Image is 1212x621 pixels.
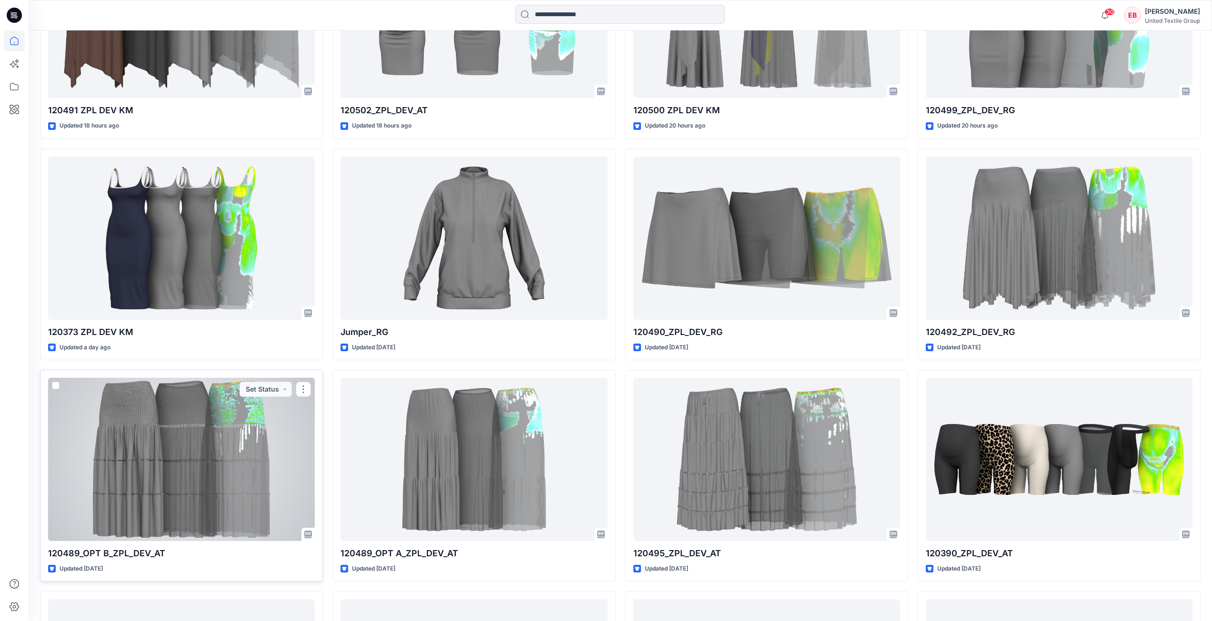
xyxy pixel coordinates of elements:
[937,121,998,131] p: Updated 20 hours ago
[633,104,900,117] p: 120500 ZPL DEV KM
[937,564,981,574] p: Updated [DATE]
[645,343,688,353] p: Updated [DATE]
[937,343,981,353] p: Updated [DATE]
[1145,17,1200,24] div: United Textile Group
[926,547,1192,560] p: 120390_ZPL_DEV_AT
[633,547,900,560] p: 120495_ZPL_DEV_AT
[48,325,315,339] p: 120373 ZPL DEV KM
[341,104,607,117] p: 120502_ZPL_DEV_AT
[1124,7,1141,24] div: EB
[633,325,900,339] p: 120490_ZPL_DEV_RG
[633,378,900,541] a: 120495_ZPL_DEV_AT
[341,378,607,541] a: 120489_OPT A_ZPL_DEV_AT
[48,104,315,117] p: 120491 ZPL DEV KM
[341,157,607,320] a: Jumper_RG
[352,564,395,574] p: Updated [DATE]
[633,157,900,320] a: 120490_ZPL_DEV_RG
[926,104,1192,117] p: 120499_ZPL_DEV_RG
[645,121,705,131] p: Updated 20 hours ago
[48,157,315,320] a: 120373 ZPL DEV KM
[926,325,1192,339] p: 120492_ZPL_DEV_RG
[48,378,315,541] a: 120489_OPT B_ZPL_DEV_AT
[60,343,110,353] p: Updated a day ago
[352,343,395,353] p: Updated [DATE]
[60,121,119,131] p: Updated 18 hours ago
[1104,8,1115,16] span: 30
[926,157,1192,320] a: 120492_ZPL_DEV_RG
[1145,6,1200,17] div: [PERSON_NAME]
[341,325,607,339] p: Jumper_RG
[352,121,411,131] p: Updated 18 hours ago
[341,547,607,560] p: 120489_OPT A_ZPL_DEV_AT
[48,547,315,560] p: 120489_OPT B_ZPL_DEV_AT
[60,564,103,574] p: Updated [DATE]
[926,378,1192,541] a: 120390_ZPL_DEV_AT
[645,564,688,574] p: Updated [DATE]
